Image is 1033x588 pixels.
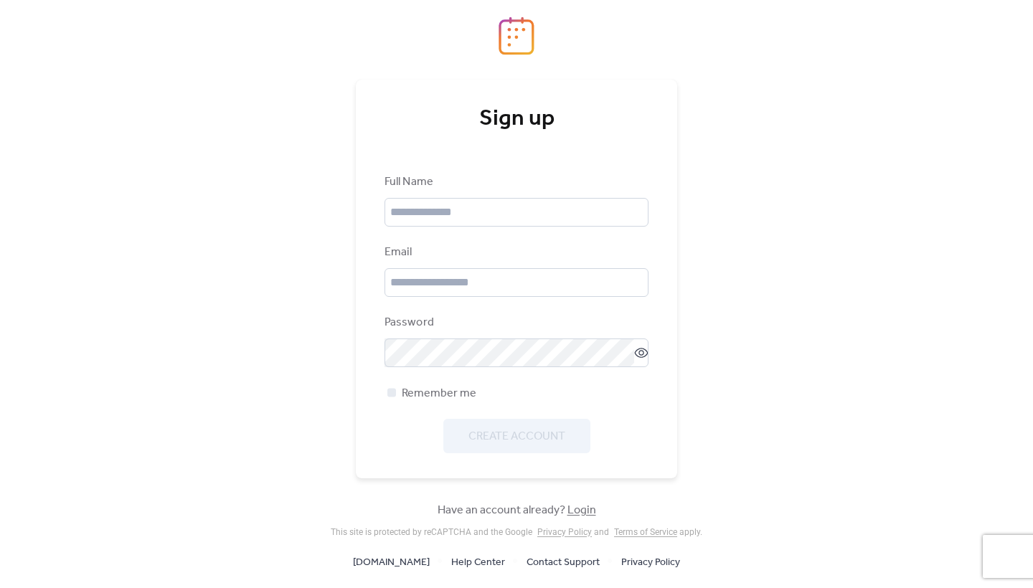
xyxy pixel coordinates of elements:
[614,527,677,537] a: Terms of Service
[438,502,596,519] span: Have an account already?
[451,554,505,572] span: Help Center
[567,499,596,521] a: Login
[527,554,600,572] span: Contact Support
[451,553,505,571] a: Help Center
[353,553,430,571] a: [DOMAIN_NAME]
[621,554,680,572] span: Privacy Policy
[385,105,648,133] div: Sign up
[621,553,680,571] a: Privacy Policy
[402,385,476,402] span: Remember me
[385,314,646,331] div: Password
[353,554,430,572] span: [DOMAIN_NAME]
[385,244,646,261] div: Email
[331,527,702,537] div: This site is protected by reCAPTCHA and the Google and apply .
[499,16,534,55] img: logo
[385,174,646,191] div: Full Name
[537,527,592,537] a: Privacy Policy
[527,553,600,571] a: Contact Support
